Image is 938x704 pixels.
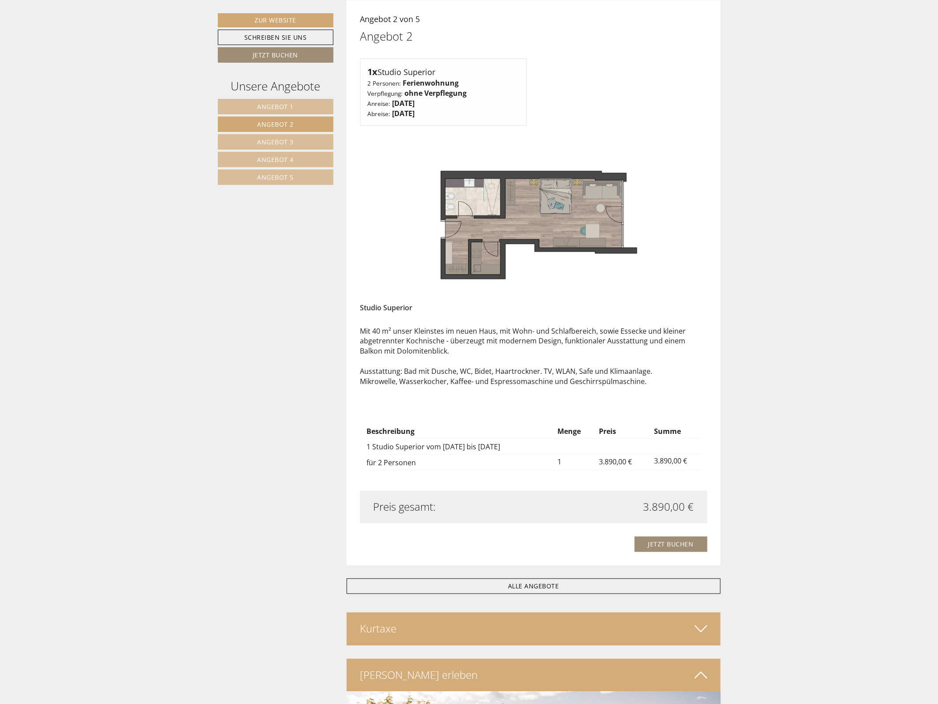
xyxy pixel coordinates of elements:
span: 3.890,00 € [599,457,632,467]
div: Studio Superior [360,297,426,313]
b: ohne Verpflegung [404,88,467,98]
div: Preis gesamt: [366,500,534,515]
span: Angebot 2 von 5 [360,14,420,24]
td: 1 Studio Superior vom [DATE] bis [DATE] [366,439,554,455]
a: Jetzt buchen [635,537,707,552]
span: Angebot 1 [257,102,294,111]
div: Studio Superior [367,66,519,79]
img: image [360,139,707,313]
button: Previous [375,215,385,237]
a: Schreiben Sie uns [218,30,333,45]
div: Angebot 2 [360,28,413,45]
span: Angebot 2 [257,120,294,128]
a: ALLE ANGEBOTE [347,579,721,594]
span: Angebot 3 [257,138,294,146]
th: Menge [554,425,595,439]
div: Unsere Angebote [218,78,333,94]
th: Preis [596,425,650,439]
button: Next [683,215,692,237]
span: Angebot 5 [257,173,294,181]
td: für 2 Personen [366,455,554,471]
small: 2 Personen: [367,79,401,87]
td: 1 [554,455,595,471]
th: Summe [650,425,701,439]
b: [DATE] [392,98,415,108]
b: 1x [367,66,377,78]
p: Mit 40 m² unser Kleinstes im neuen Haus, mit Wohn- und Schlafbereich, sowie Essecke und kleiner a... [360,327,707,387]
span: 3.890,00 € [643,500,694,515]
b: Ferienwohnung [403,78,459,88]
small: Abreise: [367,109,390,118]
a: Jetzt buchen [218,47,333,63]
b: [DATE] [392,109,415,118]
div: Kurtaxe [347,613,721,645]
td: 3.890,00 € [650,455,701,471]
a: Zur Website [218,13,333,27]
div: [PERSON_NAME] erleben [347,659,721,692]
small: Verpflegung: [367,89,403,98]
th: Beschreibung [366,425,554,439]
small: Anreise: [367,99,390,108]
span: Angebot 4 [257,155,294,164]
